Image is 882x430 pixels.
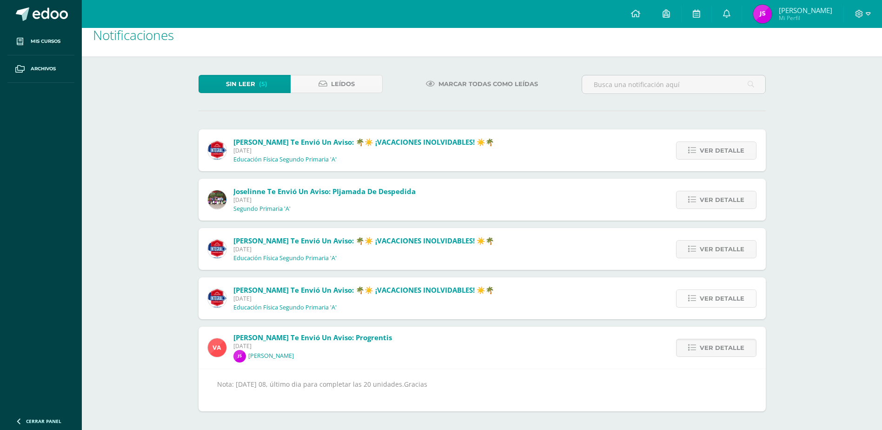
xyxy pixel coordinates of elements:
span: (5) [259,75,267,93]
span: [PERSON_NAME] [779,6,832,15]
a: Archivos [7,55,74,83]
a: Leídos [291,75,383,93]
span: [DATE] [233,147,494,155]
span: [PERSON_NAME] te envió un aviso: 🌴☀️ ¡VACACIONES INOLVIDABLES! ☀️🌴 [233,236,494,245]
a: Sin leer(5) [199,75,291,93]
span: [DATE] [233,196,416,204]
span: Leídos [331,75,355,93]
span: Sin leer [226,75,255,93]
img: 387ed2a8187a40742b44cf00216892d1.png [208,289,226,308]
span: [DATE] [233,342,392,350]
img: 4d9a0cee03db0dd47245230b5ca8fd8e.png [208,190,226,209]
img: 7a80fdc5f59928efee5a6dcd101d4975.png [208,338,226,357]
img: 746429c817c9f5cedbabcf9c7ab5413f.png [753,5,772,23]
span: Ver detalle [700,191,744,208]
p: Segundo Primaria 'A' [233,205,291,213]
span: Ver detalle [700,142,744,159]
img: 971d3433b79823a753bba1510a4db63d.png [233,350,246,363]
span: [PERSON_NAME] te envió un aviso: progrentis [233,333,392,342]
span: Mi Perfil [779,14,832,22]
span: Cerrar panel [26,418,61,424]
p: Educación Física Segundo Primaria 'A' [233,304,337,311]
img: 387ed2a8187a40742b44cf00216892d1.png [208,240,226,258]
span: Archivos [31,65,56,73]
span: Mis cursos [31,38,60,45]
span: [PERSON_NAME] te envió un aviso: 🌴☀️ ¡VACACIONES INOLVIDABLES! ☀️🌴 [233,285,494,295]
img: 387ed2a8187a40742b44cf00216892d1.png [208,141,226,160]
span: [PERSON_NAME] te envió un aviso: 🌴☀️ ¡VACACIONES INOLVIDABLES! ☀️🌴 [233,137,494,147]
span: Joselinne te envió un aviso: PIjamada de Despedida [233,187,416,196]
div: Nota: [DATE] 08, último dia para completar las 20 unidades.Gracias [217,378,747,402]
a: Mis cursos [7,28,74,55]
a: Marcar todas como leídas [414,75,550,93]
p: Educación Física Segundo Primaria 'A' [233,156,337,163]
span: [DATE] [233,245,494,253]
span: [DATE] [233,295,494,302]
p: Educación Física Segundo Primaria 'A' [233,255,337,262]
span: Ver detalle [700,339,744,356]
input: Busca una notificación aquí [582,75,765,94]
p: [PERSON_NAME] [248,352,294,360]
span: Ver detalle [700,241,744,258]
span: Marcar todas como leídas [438,75,538,93]
span: Notificaciones [93,26,174,44]
span: Ver detalle [700,290,744,307]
